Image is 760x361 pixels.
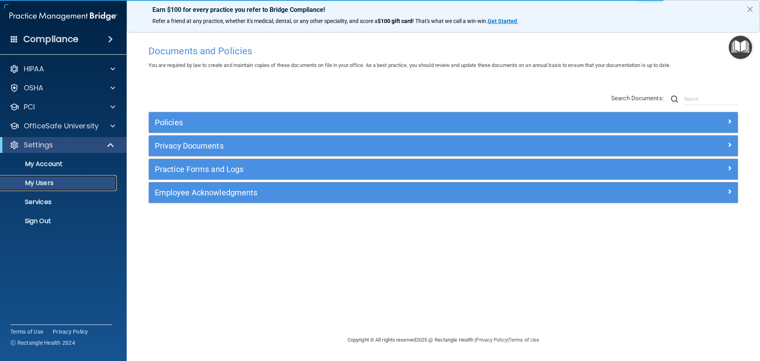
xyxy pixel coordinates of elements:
span: Refer a friend at any practice, whether it's medical, dental, or any other speciality, and score a [152,18,378,24]
strong: $100 gift card [378,18,412,24]
iframe: Drift Widget Chat Controller [623,305,750,336]
p: OfficeSafe University [24,121,99,131]
a: Privacy Policy [476,337,507,343]
a: Employee Acknowledgments [155,186,732,199]
p: Sign Out [5,217,113,225]
h5: Privacy Documents [155,141,585,150]
img: ic-search.3b580494.png [671,96,678,103]
a: Get Started [488,18,518,24]
p: Services [5,198,113,206]
div: Copyright © All rights reserved 2025 @ Rectangle Health | | [299,327,588,353]
p: Earn $100 for every practice you refer to Bridge Compliance! [152,6,734,13]
p: OSHA [24,83,44,93]
input: Search [684,93,738,105]
a: OfficeSafe University [9,121,115,131]
p: My Users [5,179,113,187]
a: Privacy Policy [53,328,88,336]
h5: Practice Forms and Logs [155,165,585,174]
a: Terms of Use [509,337,539,343]
h4: Documents and Policies [148,46,738,56]
a: Settings [9,140,115,150]
strong: Get Started [488,18,517,24]
p: Settings [24,140,53,150]
a: PCI [9,102,115,112]
h5: Policies [155,118,585,127]
a: Practice Forms and Logs [155,163,732,176]
a: Privacy Documents [155,139,732,152]
span: Search Documents: [611,95,664,102]
span: Ⓒ Rectangle Health 2024 [10,339,75,347]
p: My Account [5,160,113,168]
a: HIPAA [9,64,115,74]
h5: Employee Acknowledgments [155,188,585,197]
span: ! That's what we call a win-win. [412,18,488,24]
button: Open Resource Center [729,36,752,59]
a: Terms of Use [10,328,43,336]
p: PCI [24,102,35,112]
p: HIPAA [24,64,44,74]
button: Close [746,3,754,15]
h4: Compliance [23,34,78,45]
a: Policies [155,116,732,129]
img: PMB logo [9,8,117,24]
a: OSHA [9,83,115,93]
span: You are required by law to create and maintain copies of these documents on file in your office. ... [148,62,671,68]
